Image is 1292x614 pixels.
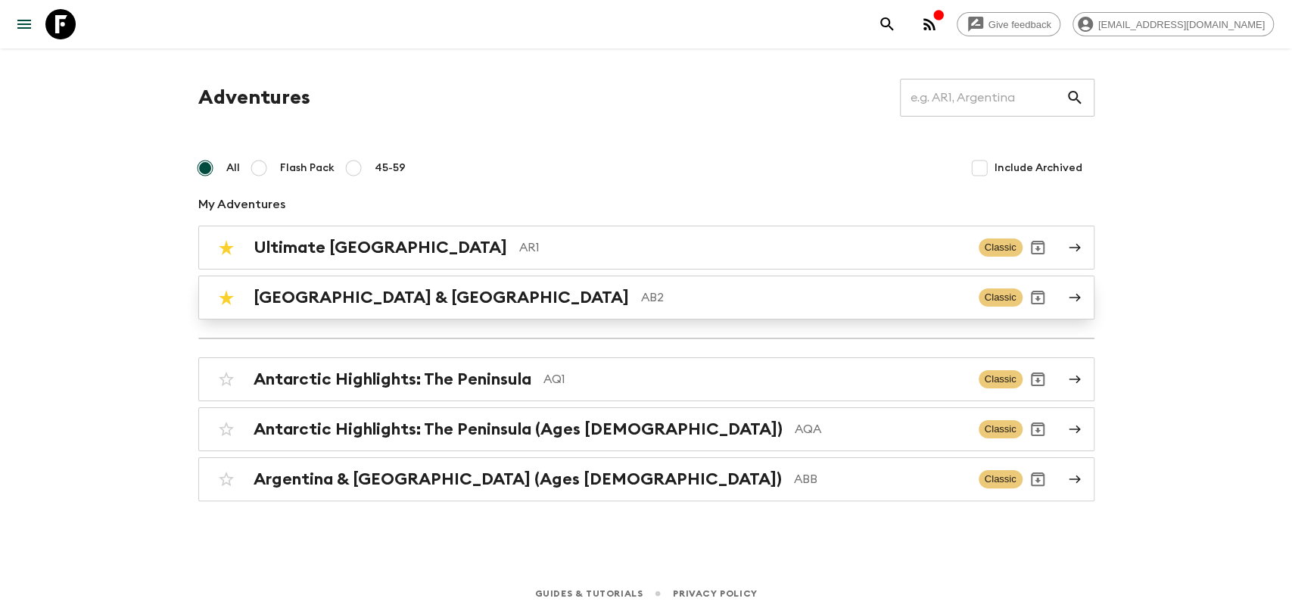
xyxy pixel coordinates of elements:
[198,226,1094,270] a: Ultimate [GEOGRAPHIC_DATA]AR1ClassicArchive
[519,238,967,257] p: AR1
[543,370,967,388] p: AQ1
[198,457,1094,501] a: Argentina & [GEOGRAPHIC_DATA] (Ages [DEMOGRAPHIC_DATA])ABBClassicArchive
[198,83,310,113] h1: Adventures
[979,370,1023,388] span: Classic
[254,419,783,439] h2: Antarctic Highlights: The Peninsula (Ages [DEMOGRAPHIC_DATA])
[1023,364,1053,394] button: Archive
[1023,464,1053,494] button: Archive
[254,369,531,389] h2: Antarctic Highlights: The Peninsula
[1023,414,1053,444] button: Archive
[979,238,1023,257] span: Classic
[1090,19,1273,30] span: [EMAIL_ADDRESS][DOMAIN_NAME]
[872,9,902,39] button: search adventures
[900,76,1066,119] input: e.g. AR1, Argentina
[794,470,967,488] p: ABB
[795,420,967,438] p: AQA
[641,288,967,307] p: AB2
[534,585,643,602] a: Guides & Tutorials
[1023,232,1053,263] button: Archive
[375,161,406,176] span: 45-59
[979,288,1023,307] span: Classic
[979,420,1023,438] span: Classic
[980,19,1060,30] span: Give feedback
[957,12,1060,36] a: Give feedback
[198,357,1094,401] a: Antarctic Highlights: The PeninsulaAQ1ClassicArchive
[979,470,1023,488] span: Classic
[280,161,335,176] span: Flash Pack
[198,195,1094,213] p: My Adventures
[995,161,1082,176] span: Include Archived
[254,469,782,489] h2: Argentina & [GEOGRAPHIC_DATA] (Ages [DEMOGRAPHIC_DATA])
[226,161,240,176] span: All
[673,585,757,602] a: Privacy Policy
[254,288,629,307] h2: [GEOGRAPHIC_DATA] & [GEOGRAPHIC_DATA]
[198,276,1094,319] a: [GEOGRAPHIC_DATA] & [GEOGRAPHIC_DATA]AB2ClassicArchive
[254,238,507,257] h2: Ultimate [GEOGRAPHIC_DATA]
[1073,12,1274,36] div: [EMAIL_ADDRESS][DOMAIN_NAME]
[9,9,39,39] button: menu
[198,407,1094,451] a: Antarctic Highlights: The Peninsula (Ages [DEMOGRAPHIC_DATA])AQAClassicArchive
[1023,282,1053,313] button: Archive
